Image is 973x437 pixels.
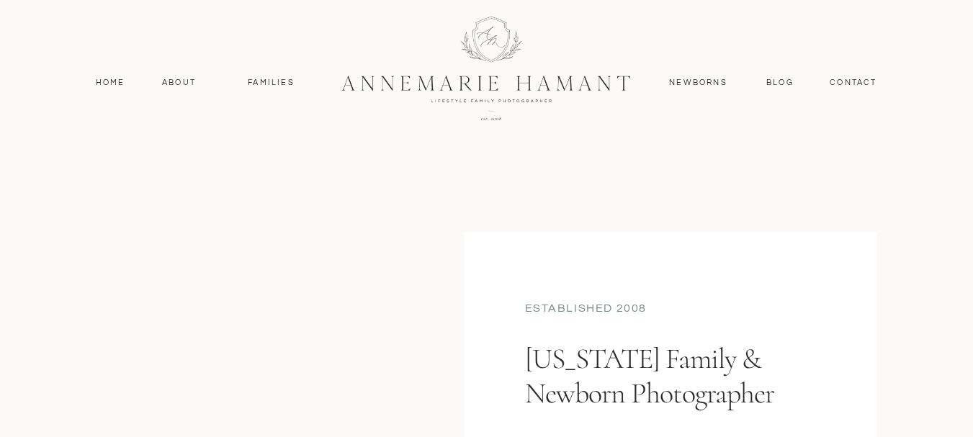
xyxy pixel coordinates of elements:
a: About [158,76,200,89]
a: Blog [763,76,797,89]
a: Home [89,76,132,89]
a: contact [822,76,885,89]
div: established 2008 [525,300,817,320]
a: Families [239,76,304,89]
a: Newborns [664,76,733,89]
